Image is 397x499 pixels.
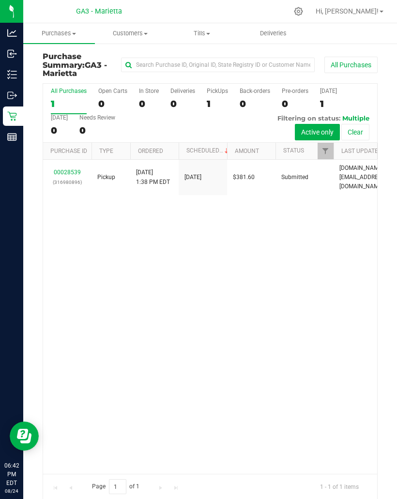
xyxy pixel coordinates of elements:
a: Last Updated By [341,148,390,154]
iframe: Resource center [10,422,39,451]
div: PickUps [207,88,228,94]
span: Pickup [97,173,115,182]
p: 06:42 PM EDT [4,461,19,487]
button: Active only [295,124,340,140]
span: Filtering on status: [277,114,340,122]
div: In Store [139,88,159,94]
p: (316980896) [49,178,86,187]
input: 1 [109,479,126,494]
span: [DATE] [184,173,201,182]
span: Customers [95,29,166,38]
inline-svg: Outbound [7,91,17,100]
a: Tills [166,23,238,44]
div: All Purchases [51,88,87,94]
a: Ordered [138,148,163,154]
span: $381.60 [233,173,255,182]
div: [DATE] [51,114,68,121]
div: Pre-orders [282,88,308,94]
a: Amount [235,148,259,154]
span: GA3 - Marietta [43,60,107,78]
a: Type [99,148,113,154]
div: 1 [320,98,337,109]
div: 0 [282,98,308,109]
div: Needs Review [79,114,115,121]
span: Purchases [23,29,95,38]
a: Status [283,147,304,154]
div: 0 [170,98,195,109]
div: [DATE] [320,88,337,94]
inline-svg: Inventory [7,70,17,79]
div: 0 [98,98,127,109]
div: Open Carts [98,88,127,94]
a: Scheduled [186,147,230,154]
a: 00028539 [54,169,81,176]
button: All Purchases [324,57,378,73]
div: 0 [139,98,159,109]
span: Multiple [342,114,369,122]
button: Clear [341,124,369,140]
inline-svg: Inbound [7,49,17,59]
inline-svg: Retail [7,111,17,121]
div: 0 [79,125,115,136]
a: Deliveries [238,23,309,44]
div: Back-orders [240,88,270,94]
a: Filter [318,143,334,159]
p: 08/24 [4,487,19,495]
h3: Purchase Summary: [43,52,121,78]
a: Customers [95,23,167,44]
span: Hi, [PERSON_NAME]! [316,7,379,15]
div: 1 [51,98,87,109]
div: 1 [207,98,228,109]
input: Search Purchase ID, Original ID, State Registry ID or Customer Name... [121,58,315,72]
span: [DATE] 1:38 PM EDT [136,168,170,186]
span: 1 - 1 of 1 items [312,479,366,494]
a: Purchase ID [50,148,87,154]
div: 0 [240,98,270,109]
inline-svg: Analytics [7,28,17,38]
span: GA3 - Marietta [76,7,122,15]
span: Submitted [281,173,308,182]
div: Deliveries [170,88,195,94]
div: 0 [51,125,68,136]
span: Tills [167,29,237,38]
span: Page of 1 [84,479,148,494]
a: Purchases [23,23,95,44]
div: Manage settings [292,7,305,16]
span: Deliveries [247,29,300,38]
inline-svg: Reports [7,132,17,142]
